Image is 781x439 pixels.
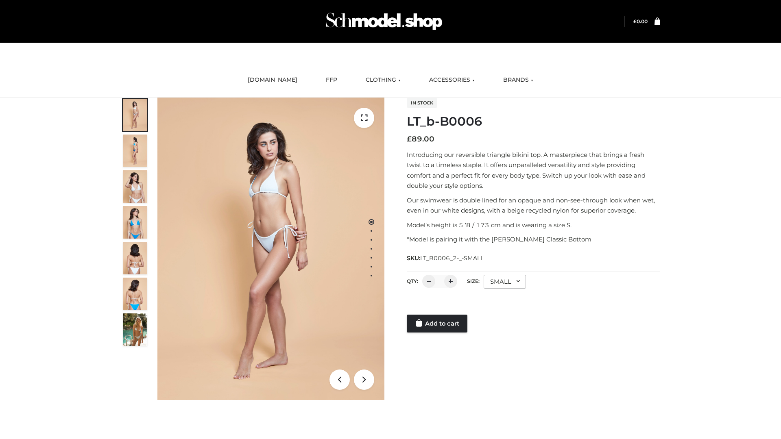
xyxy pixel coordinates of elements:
[407,234,660,245] p: *Model is pairing it with the [PERSON_NAME] Classic Bottom
[420,254,484,262] span: LT_B0006_2-_-SMALL
[633,18,637,24] span: £
[407,135,434,143] bdi: 89.00
[123,170,147,203] img: ArielClassicBikiniTop_CloudNine_AzureSky_OW114ECO_3-scaled.jpg
[407,253,484,263] span: SKU:
[323,5,445,37] img: Schmodel Admin 964
[407,98,437,108] span: In stock
[242,71,303,89] a: [DOMAIN_NAME]
[407,278,418,284] label: QTY:
[123,242,147,274] img: ArielClassicBikiniTop_CloudNine_AzureSky_OW114ECO_7-scaled.jpg
[467,278,480,284] label: Size:
[407,195,660,216] p: Our swimwear is double lined for an opaque and non-see-through look when wet, even in our white d...
[407,114,660,129] h1: LT_b-B0006
[633,18,648,24] a: £0.00
[423,71,481,89] a: ACCESSORIES
[123,313,147,346] img: Arieltop_CloudNine_AzureSky2.jpg
[360,71,407,89] a: CLOTHING
[407,315,467,333] a: Add to cart
[157,98,384,400] img: ArielClassicBikiniTop_CloudNine_AzureSky_OW114ECO_1
[407,220,660,230] p: Model’s height is 5 ‘8 / 173 cm and is wearing a size S.
[123,206,147,239] img: ArielClassicBikiniTop_CloudNine_AzureSky_OW114ECO_4-scaled.jpg
[407,150,660,191] p: Introducing our reversible triangle bikini top. A masterpiece that brings a fresh twist to a time...
[320,71,343,89] a: FFP
[497,71,539,89] a: BRANDS
[633,18,648,24] bdi: 0.00
[407,135,412,143] span: £
[123,99,147,131] img: ArielClassicBikiniTop_CloudNine_AzureSky_OW114ECO_1-scaled.jpg
[123,135,147,167] img: ArielClassicBikiniTop_CloudNine_AzureSky_OW114ECO_2-scaled.jpg
[484,275,526,289] div: SMALL
[123,278,147,310] img: ArielClassicBikiniTop_CloudNine_AzureSky_OW114ECO_8-scaled.jpg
